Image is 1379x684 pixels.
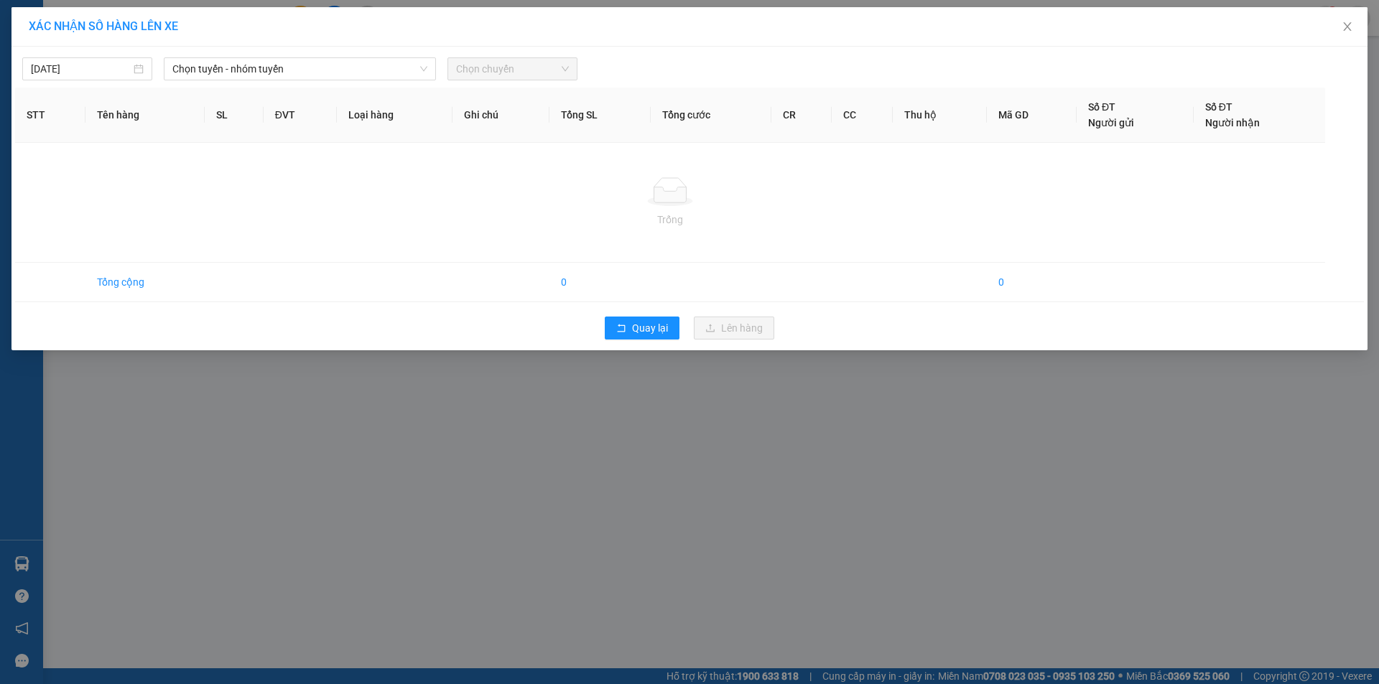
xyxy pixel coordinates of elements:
th: CC [832,88,893,143]
td: Tổng cộng [85,263,205,302]
th: SL [205,88,263,143]
th: STT [15,88,85,143]
li: BB Limousine [7,7,208,34]
span: close [1342,21,1353,32]
span: Số ĐT [1205,101,1232,113]
td: 0 [987,263,1077,302]
th: Thu hộ [893,88,986,143]
span: Chọn tuyến - nhóm tuyến [172,58,427,80]
span: XÁC NHẬN SỐ HÀNG LÊN XE [29,19,178,33]
th: CR [771,88,832,143]
span: Số ĐT [1088,101,1115,113]
th: Tên hàng [85,88,205,143]
th: Loại hàng [337,88,452,143]
th: Tổng cước [651,88,771,143]
span: Người nhận [1205,117,1260,128]
th: Tổng SL [549,88,651,143]
th: ĐVT [264,88,337,143]
span: Chọn chuyến [456,58,569,80]
th: Ghi chú [452,88,550,143]
div: Trống [27,212,1314,228]
button: Close [1327,7,1368,47]
span: down [419,65,428,73]
button: uploadLên hàng [694,317,774,339]
span: Người gửi [1088,117,1134,128]
button: rollbackQuay lại [605,317,679,339]
li: VP VP [GEOGRAPHIC_DATA] [7,61,99,108]
td: 0 [549,263,651,302]
li: VP [GEOGRAPHIC_DATA] [99,61,191,108]
span: Quay lại [632,320,668,336]
span: rollback [616,323,626,334]
th: Mã GD [987,88,1077,143]
input: 11/09/2025 [31,61,131,77]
